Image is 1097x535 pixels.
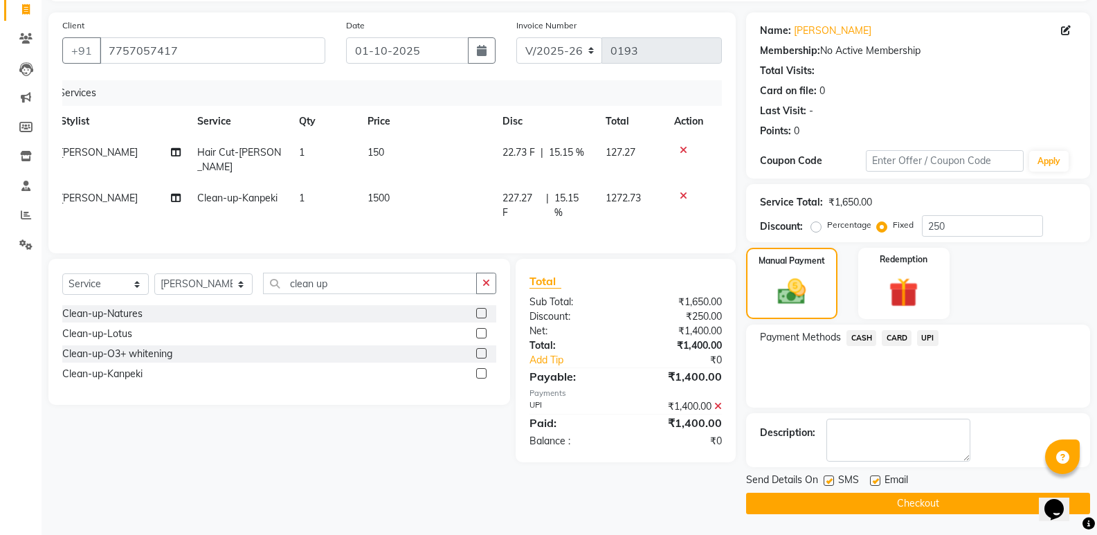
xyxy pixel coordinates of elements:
div: Clean-up-Natures [62,307,143,321]
span: 1 [299,146,305,158]
th: Stylist [52,106,189,137]
div: Payments [529,388,722,399]
div: ₹0 [626,434,732,448]
div: ₹1,400.00 [626,415,732,431]
div: Net: [519,324,626,338]
span: SMS [838,473,859,490]
img: _cash.svg [769,275,815,308]
div: ₹1,650.00 [626,295,732,309]
button: Checkout [746,493,1090,514]
div: Services [53,80,722,106]
label: Date [346,19,365,32]
a: [PERSON_NAME] [794,24,871,38]
div: ₹1,400.00 [626,368,732,385]
div: Service Total: [760,195,823,210]
div: ₹0 [644,353,732,368]
div: Discount: [519,309,626,324]
label: Fixed [893,219,914,231]
span: Hair Cut-[PERSON_NAME] [197,146,281,173]
span: 15.15 % [554,191,590,220]
iframe: chat widget [1039,480,1083,521]
div: Discount: [760,219,803,234]
div: Clean-up-O3+ whitening [62,347,172,361]
span: 1272.73 [606,192,641,204]
span: Email [885,473,908,490]
div: ₹1,650.00 [828,195,872,210]
span: | [546,191,549,220]
label: Redemption [880,253,927,266]
div: ₹1,400.00 [626,324,732,338]
div: - [809,104,813,118]
span: | [541,145,543,160]
div: ₹1,400.00 [626,399,732,414]
div: Balance : [519,434,626,448]
span: CARD [882,330,912,346]
div: Points: [760,124,791,138]
th: Disc [494,106,597,137]
div: 0 [819,84,825,98]
div: No Active Membership [760,44,1076,58]
span: Clean-up-Kanpeki [197,192,278,204]
input: Search or Scan [263,273,477,294]
input: Search by Name/Mobile/Email/Code [100,37,325,64]
div: Card on file: [760,84,817,98]
label: Invoice Number [516,19,577,32]
th: Service [189,106,291,137]
div: Last Visit: [760,104,806,118]
div: Paid: [519,415,626,431]
div: Description: [760,426,815,440]
button: Apply [1029,151,1069,172]
div: 0 [794,124,799,138]
span: 1 [299,192,305,204]
button: +91 [62,37,101,64]
div: Payable: [519,368,626,385]
span: Send Details On [746,473,818,490]
div: UPI [519,399,626,414]
input: Enter Offer / Coupon Code [866,150,1024,172]
span: 227.27 F [502,191,541,220]
span: Total [529,274,561,289]
span: [PERSON_NAME] [60,146,138,158]
div: Sub Total: [519,295,626,309]
div: Name: [760,24,791,38]
div: Clean-up-Lotus [62,327,132,341]
span: [PERSON_NAME] [60,192,138,204]
th: Total [597,106,666,137]
span: 1500 [368,192,390,204]
span: 15.15 % [549,145,584,160]
div: Membership: [760,44,820,58]
label: Client [62,19,84,32]
div: ₹250.00 [626,309,732,324]
span: 22.73 F [502,145,535,160]
span: 150 [368,146,384,158]
div: Coupon Code [760,154,865,168]
img: _gift.svg [880,274,927,311]
div: Total: [519,338,626,353]
span: 127.27 [606,146,635,158]
th: Action [666,106,711,137]
th: Price [359,106,494,137]
th: Qty [291,106,359,137]
div: Clean-up-Kanpeki [62,367,143,381]
div: Total Visits: [760,64,815,78]
label: Manual Payment [759,255,825,267]
label: Percentage [827,219,871,231]
span: UPI [917,330,939,346]
span: CASH [846,330,876,346]
div: ₹1,400.00 [626,338,732,353]
span: Payment Methods [760,330,841,345]
a: Add Tip [519,353,644,368]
